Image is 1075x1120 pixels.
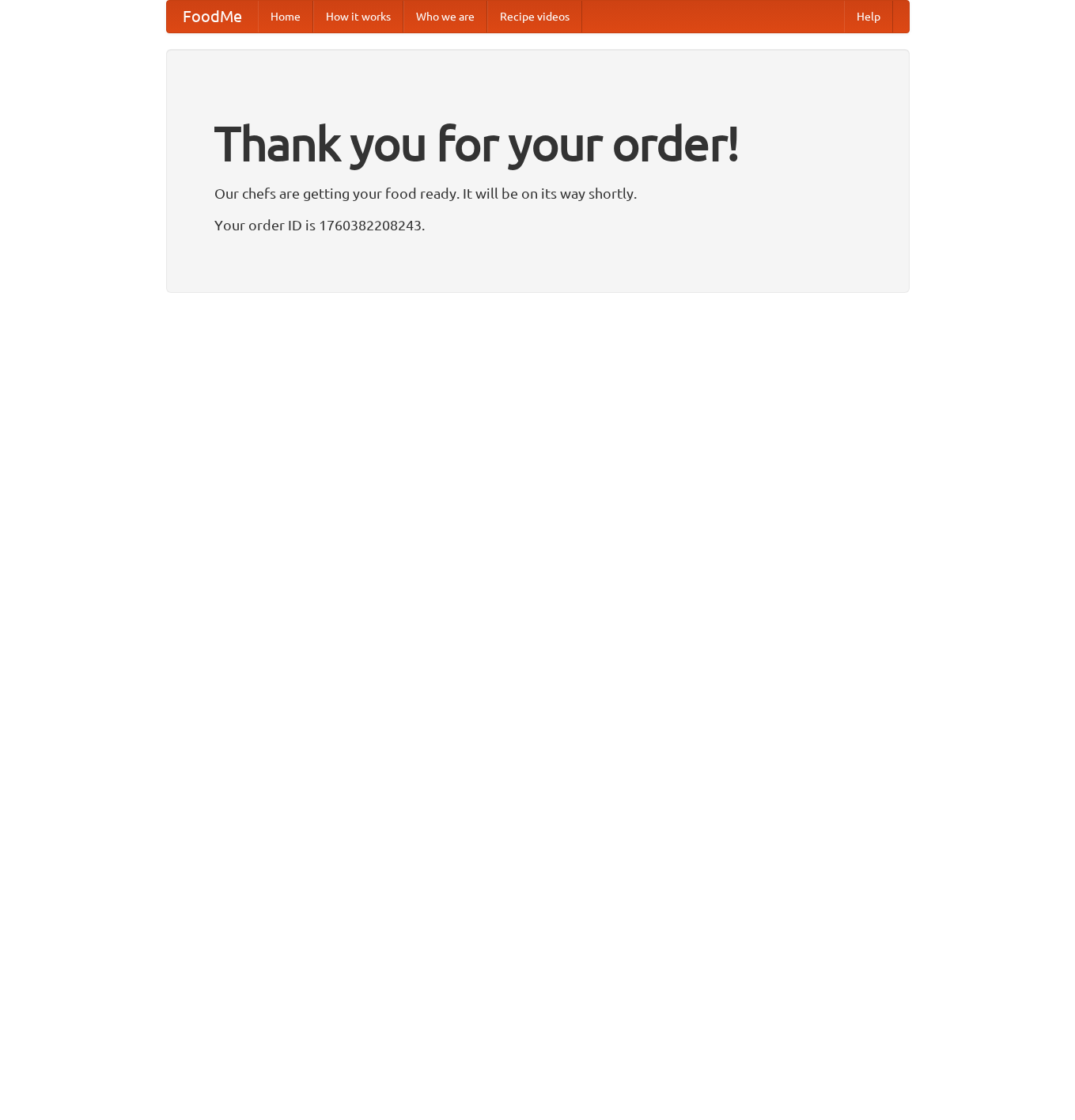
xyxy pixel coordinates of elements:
a: FoodMe [167,1,258,32]
a: Home [258,1,313,32]
p: Your order ID is 1760382208243. [214,213,861,237]
a: How it works [313,1,403,32]
p: Our chefs are getting your food ready. It will be on its way shortly. [214,181,861,205]
a: Who we are [403,1,487,32]
h1: Thank you for your order! [214,105,861,181]
a: Help [844,1,893,32]
a: Recipe videos [487,1,582,32]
